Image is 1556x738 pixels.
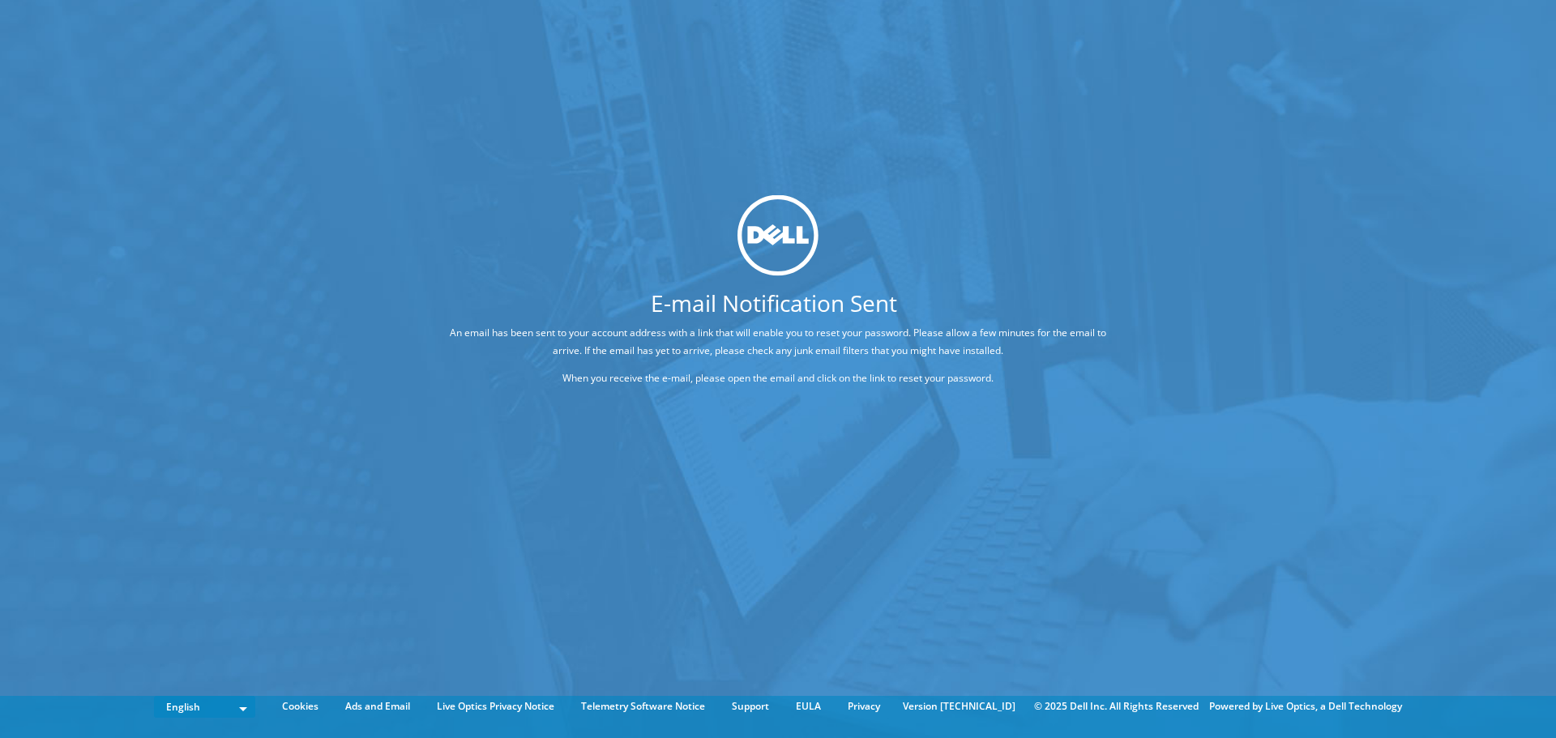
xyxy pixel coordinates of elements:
[895,697,1024,715] li: Version [TECHNICAL_ID]
[425,697,566,715] a: Live Optics Privacy Notice
[569,697,717,715] a: Telemetry Software Notice
[1026,697,1207,715] li: © 2025 Dell Inc. All Rights Reserved
[737,195,819,276] img: dell_svg_logo.svg
[1209,697,1402,715] li: Powered by Live Optics, a Dell Technology
[450,369,1106,387] p: When you receive the e-mail, please open the email and click on the link to reset your password.
[784,697,833,715] a: EULA
[720,697,781,715] a: Support
[389,292,1159,314] h1: E-mail Notification Sent
[270,697,331,715] a: Cookies
[333,697,422,715] a: Ads and Email
[836,697,892,715] a: Privacy
[450,324,1106,360] p: An email has been sent to your account address with a link that will enable you to reset your pas...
